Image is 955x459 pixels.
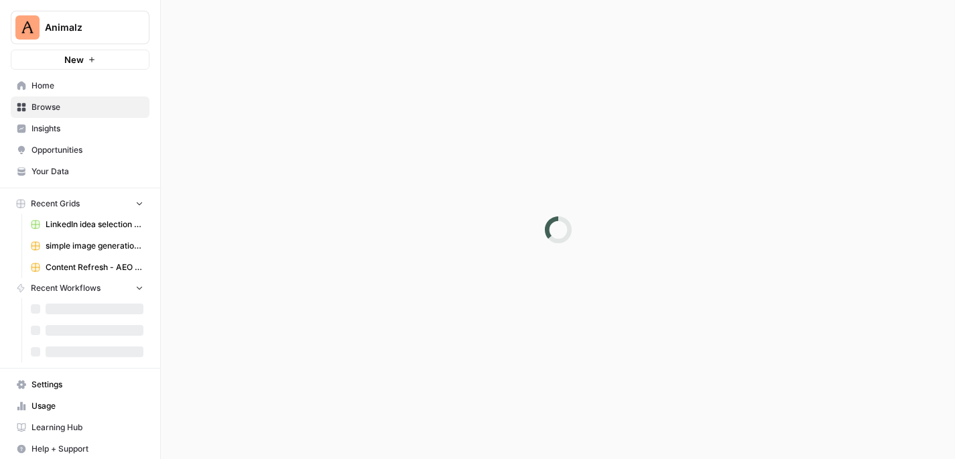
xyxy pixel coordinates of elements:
a: Insights [11,118,149,139]
span: Browse [31,101,143,113]
a: Usage [11,395,149,417]
a: Browse [11,96,149,118]
button: Workspace: Animalz [11,11,149,44]
span: Your Data [31,166,143,178]
span: Insights [31,123,143,135]
span: New [64,53,84,66]
span: Help + Support [31,443,143,455]
a: Opportunities [11,139,149,161]
img: Animalz Logo [15,15,40,40]
span: Home [31,80,143,92]
span: Animalz [45,21,126,34]
button: Recent Grids [11,194,149,214]
span: Opportunities [31,144,143,156]
span: Usage [31,400,143,412]
a: Your Data [11,161,149,182]
span: simple image generation nano + gpt Grid [46,240,143,252]
span: Content Refresh - AEO and Keyword improvements [46,261,143,273]
button: Recent Workflows [11,278,149,298]
a: Content Refresh - AEO and Keyword improvements [25,257,149,278]
span: Recent Grids [31,198,80,210]
span: LinkedIn idea selection + post draft Grid [46,218,143,231]
a: simple image generation nano + gpt Grid [25,235,149,257]
a: Home [11,75,149,96]
a: Learning Hub [11,417,149,438]
button: New [11,50,149,70]
a: Settings [11,374,149,395]
span: Recent Workflows [31,282,101,294]
span: Settings [31,379,143,391]
span: Learning Hub [31,421,143,434]
a: LinkedIn idea selection + post draft Grid [25,214,149,235]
